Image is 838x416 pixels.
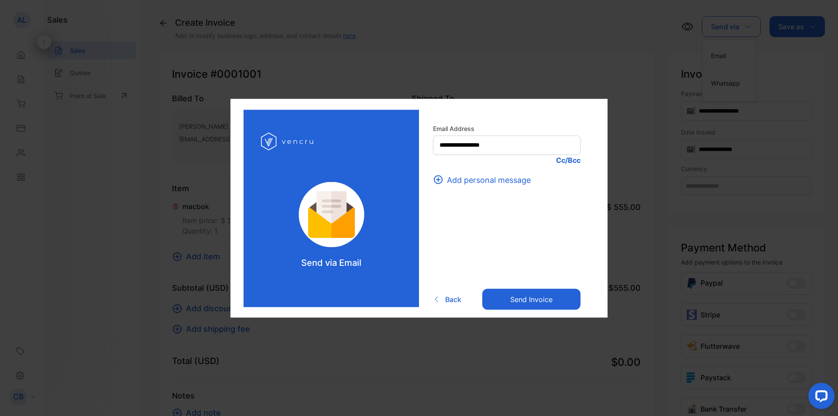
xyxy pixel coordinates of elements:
span: Add personal message [447,174,531,186]
button: Add personal message [433,174,536,186]
iframe: LiveChat chat widget [801,379,838,416]
label: Email Address [433,124,580,133]
p: Send via Email [301,256,361,269]
button: Send invoice [482,289,580,310]
img: log [287,182,376,247]
span: Back [445,294,461,305]
p: Cc/Bcc [433,155,580,165]
img: log [261,127,316,155]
